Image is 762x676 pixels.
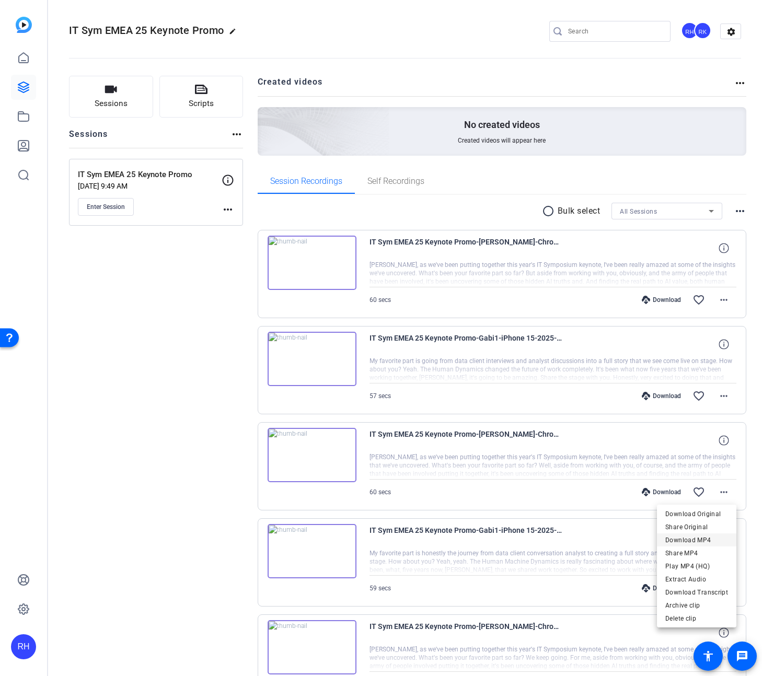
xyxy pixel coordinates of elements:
[665,612,728,625] span: Delete clip
[665,599,728,612] span: Archive clip
[665,508,728,520] span: Download Original
[665,586,728,599] span: Download Transcript
[665,521,728,533] span: Share Original
[665,573,728,586] span: Extract Audio
[665,560,728,573] span: Play MP4 (HQ)
[665,534,728,546] span: Download MP4
[665,547,728,560] span: Share MP4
